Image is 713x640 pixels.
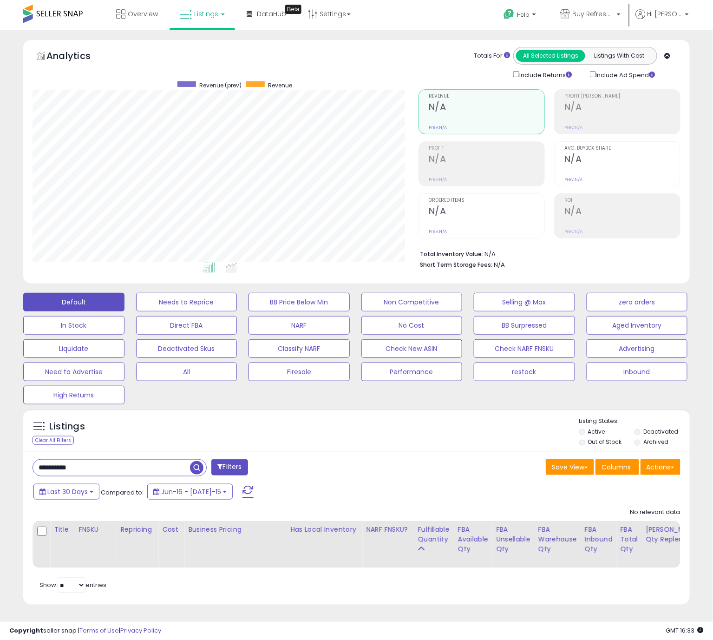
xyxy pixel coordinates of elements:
[642,521,703,568] th: Please note that this number is a calculation based on your required days of coverage and your ve...
[23,386,124,404] button: High Returns
[648,9,682,19] span: Hi [PERSON_NAME]
[120,626,161,635] a: Privacy Policy
[54,525,71,534] div: Title
[646,525,699,544] div: [PERSON_NAME] Qty Replenish
[564,177,582,182] small: Prev: N/A
[194,9,218,19] span: Listings
[362,521,414,568] th: CSV column name: cust_attr_4_NARF FNSKU?
[643,438,668,446] label: Archived
[199,81,242,89] span: Revenue (prev)
[496,1,545,30] a: Help
[429,102,544,114] h2: N/A
[546,459,594,475] button: Save View
[474,316,575,335] button: BB Surpressed
[361,339,463,358] button: Check New ASIN
[79,626,119,635] a: Terms of Use
[587,363,688,381] button: Inbound
[23,363,124,381] button: Need to Advertise
[564,94,680,99] span: Profit [PERSON_NAME]
[585,525,613,554] div: FBA inbound Qty
[420,250,483,258] b: Total Inventory Value:
[496,525,530,554] div: FBA Unsellable Qty
[474,339,575,358] button: Check NARF FNSKU
[268,81,292,89] span: Revenue
[429,206,544,218] h2: N/A
[666,626,704,635] span: 2025-08-15 16:33 GMT
[587,293,688,311] button: zero orders
[583,69,670,80] div: Include Ad Spend
[587,316,688,335] button: Aged Inventory
[47,487,88,496] span: Last 30 Days
[211,459,248,475] button: Filters
[257,9,286,19] span: DataHub
[429,125,447,130] small: Prev: N/A
[285,5,301,14] div: Tooltip anchor
[33,484,99,500] button: Last 30 Days
[564,198,680,203] span: ROI
[579,417,690,426] p: Listing States:
[587,339,688,358] button: Advertising
[572,9,614,19] span: Buy Refreshed MX
[517,11,530,19] span: Help
[429,94,544,99] span: Revenue
[494,260,505,269] span: N/A
[23,339,124,358] button: Liquidate
[429,146,544,151] span: Profit
[564,206,680,218] h2: N/A
[23,293,124,311] button: Default
[136,339,237,358] button: Deactivated Skus
[9,627,161,635] div: seller snap | |
[564,146,680,151] span: Avg. Buybox Share
[287,521,362,568] th: CSV column name: cust_attr_2_Has Local Inventory
[588,438,621,446] label: Out of Stock
[249,339,350,358] button: Classify NARF
[361,316,463,335] button: No Cost
[249,316,350,335] button: NARF
[602,462,631,472] span: Columns
[538,525,577,554] div: FBA Warehouse Qty
[458,525,488,554] div: FBA Available Qty
[128,9,158,19] span: Overview
[136,363,237,381] button: All
[564,154,680,166] h2: N/A
[474,293,575,311] button: Selling @ Max
[503,8,515,20] i: Get Help
[641,459,680,475] button: Actions
[366,525,410,534] div: NARF FNSKU?
[564,229,582,234] small: Prev: N/A
[429,177,447,182] small: Prev: N/A
[49,420,85,433] h5: Listings
[33,436,74,445] div: Clear All Filters
[361,293,463,311] button: Non Competitive
[429,198,544,203] span: Ordered Items
[474,52,510,60] div: Totals For
[249,363,350,381] button: Firesale
[643,428,678,435] label: Deactivated
[136,293,237,311] button: Needs to Reprice
[290,525,358,534] div: Has Local Inventory
[136,316,237,335] button: Direct FBA
[23,316,124,335] button: In Stock
[46,49,109,65] h5: Analytics
[630,508,680,517] div: No relevant data
[588,428,605,435] label: Active
[420,261,492,269] b: Short Term Storage Fees:
[120,525,154,534] div: Repricing
[506,69,583,80] div: Include Returns
[635,9,689,30] a: Hi [PERSON_NAME]
[161,487,221,496] span: Jun-16 - [DATE]-15
[101,488,144,497] span: Compared to:
[474,363,575,381] button: restock
[9,626,43,635] strong: Copyright
[361,363,463,381] button: Performance
[620,525,638,554] div: FBA Total Qty
[147,484,233,500] button: Jun-16 - [DATE]-15
[585,50,654,62] button: Listings With Cost
[564,102,680,114] h2: N/A
[39,581,106,589] span: Show: entries
[516,50,585,62] button: All Selected Listings
[429,154,544,166] h2: N/A
[418,525,450,544] div: Fulfillable Quantity
[564,125,582,130] small: Prev: N/A
[162,525,180,534] div: Cost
